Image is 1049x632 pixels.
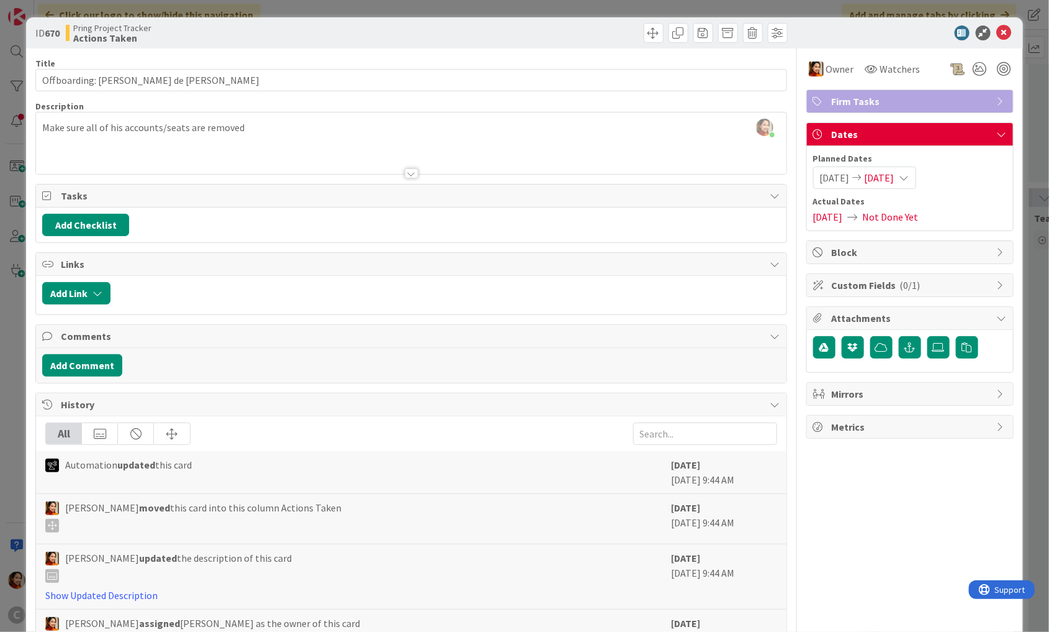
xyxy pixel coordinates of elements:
[832,387,991,401] span: Mirrors
[672,500,777,538] div: [DATE] 9:44 AM
[756,119,773,136] img: ZE7sHxBjl6aIQZ7EmcD5y5U36sLYn9QN.jpeg
[880,62,921,76] span: Watchers
[139,501,170,514] b: moved
[35,25,60,40] span: ID
[863,209,919,224] span: Not Done Yet
[42,121,780,135] p: Make sure all of his accounts/seats are removed
[832,245,991,260] span: Block
[42,214,129,236] button: Add Checklist
[35,101,84,112] span: Description
[45,27,60,39] b: 670
[832,278,991,293] span: Custom Fields
[61,329,764,344] span: Comments
[672,617,701,630] b: [DATE]
[117,459,155,471] b: updated
[813,195,1007,208] span: Actual Dates
[42,282,110,305] button: Add Link
[61,257,764,272] span: Links
[65,500,341,533] span: [PERSON_NAME] this card into this column Actions Taken
[42,354,122,377] button: Add Comment
[45,501,59,515] img: PM
[35,69,787,91] input: type card name here...
[26,2,56,17] span: Support
[813,209,843,224] span: [DATE]
[633,423,777,445] input: Search...
[672,457,777,487] div: [DATE] 9:44 AM
[46,423,82,444] div: All
[826,62,854,76] span: Owner
[672,459,701,471] b: [DATE]
[45,552,59,566] img: PM
[139,552,177,564] b: updated
[832,311,991,326] span: Attachments
[45,617,59,631] img: PM
[139,617,180,630] b: assigned
[809,62,824,76] img: PM
[45,589,158,602] a: Show Updated Description
[61,188,764,203] span: Tasks
[813,152,1007,165] span: Planned Dates
[832,94,991,109] span: Firm Tasks
[820,170,850,185] span: [DATE]
[832,419,991,434] span: Metrics
[65,457,192,472] span: Automation this card
[672,501,701,514] b: [DATE]
[900,279,921,291] span: ( 0/1 )
[672,551,777,603] div: [DATE] 9:44 AM
[73,33,151,43] b: Actions Taken
[35,58,55,69] label: Title
[672,552,701,564] b: [DATE]
[865,170,894,185] span: [DATE]
[61,397,764,412] span: History
[73,23,151,33] span: Pring Project Tracker
[832,127,991,142] span: Dates
[65,551,292,583] span: [PERSON_NAME] the description of this card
